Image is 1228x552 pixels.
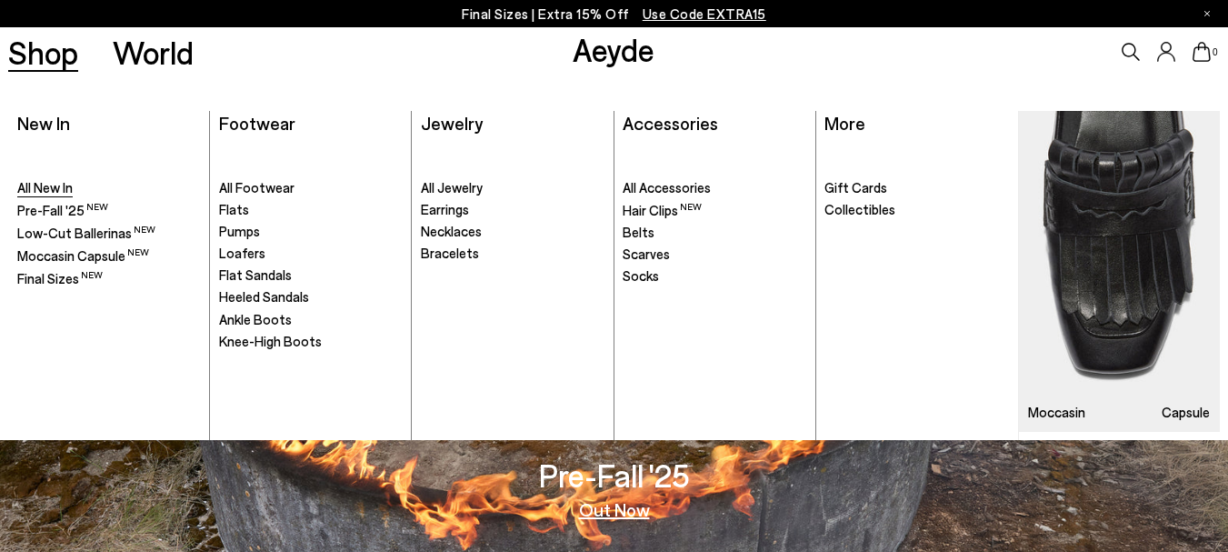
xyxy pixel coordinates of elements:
span: All Jewelry [421,179,483,196]
a: Pre-Fall '25 [17,201,201,220]
span: Ankle Boots [219,311,292,327]
span: Necklaces [421,223,482,239]
span: Loafers [219,245,265,261]
a: Jewelry [421,112,483,134]
a: More [824,112,865,134]
span: All New In [17,179,73,196]
a: All New In [17,179,201,197]
a: Flat Sandals [219,266,403,285]
span: Scarves [623,246,670,262]
a: Loafers [219,245,403,263]
span: All Accessories [623,179,711,196]
a: All Jewelry [421,179,604,197]
span: Flat Sandals [219,266,292,283]
h3: Capsule [1162,406,1210,419]
h3: Moccasin [1028,406,1085,419]
span: 0 [1211,47,1220,57]
a: Ankle Boots [219,311,403,329]
span: Knee-High Boots [219,333,322,349]
span: Hair Clips [623,202,702,218]
span: Belts [623,224,654,240]
a: Footwear [219,112,295,134]
a: Shop [8,36,78,68]
a: Flats [219,201,403,219]
a: Knee-High Boots [219,333,403,351]
a: Hair Clips [623,201,806,220]
a: Belts [623,224,806,242]
a: Low-Cut Ballerinas [17,224,201,243]
p: Final Sizes | Extra 15% Off [462,3,766,25]
h3: Pre-Fall '25 [539,459,690,491]
img: Mobile_e6eede4d-78b8-4bd1-ae2a-4197e375e133_900x.jpg [1019,111,1220,432]
a: 0 [1193,42,1211,62]
span: All Footwear [219,179,295,196]
span: Socks [623,267,659,284]
span: Flats [219,201,249,217]
a: World [113,36,194,68]
a: Socks [623,267,806,286]
span: Bracelets [421,245,479,261]
a: All Footwear [219,179,403,197]
span: Pumps [219,223,260,239]
span: Low-Cut Ballerinas [17,225,155,241]
span: Final Sizes [17,270,103,286]
a: Final Sizes [17,269,201,288]
span: Gift Cards [824,179,887,196]
span: Navigate to /collections/ss25-final-sizes [643,5,766,22]
a: Out Now [579,500,650,518]
span: Earrings [421,201,469,217]
a: Moccasin Capsule [1019,111,1220,432]
a: Heeled Sandals [219,288,403,306]
a: Aeyde [573,30,654,68]
a: Accessories [623,112,718,134]
a: New In [17,112,70,134]
span: Heeled Sandals [219,288,309,305]
span: Pre-Fall '25 [17,202,108,218]
a: Scarves [623,246,806,264]
a: Bracelets [421,245,604,263]
a: Earrings [421,201,604,219]
a: Necklaces [421,223,604,241]
a: Collectibles [824,201,1009,219]
span: Collectibles [824,201,895,217]
a: Pumps [219,223,403,241]
a: Gift Cards [824,179,1009,197]
a: Moccasin Capsule [17,246,201,266]
a: All Accessories [623,179,806,197]
span: Moccasin Capsule [17,247,149,264]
